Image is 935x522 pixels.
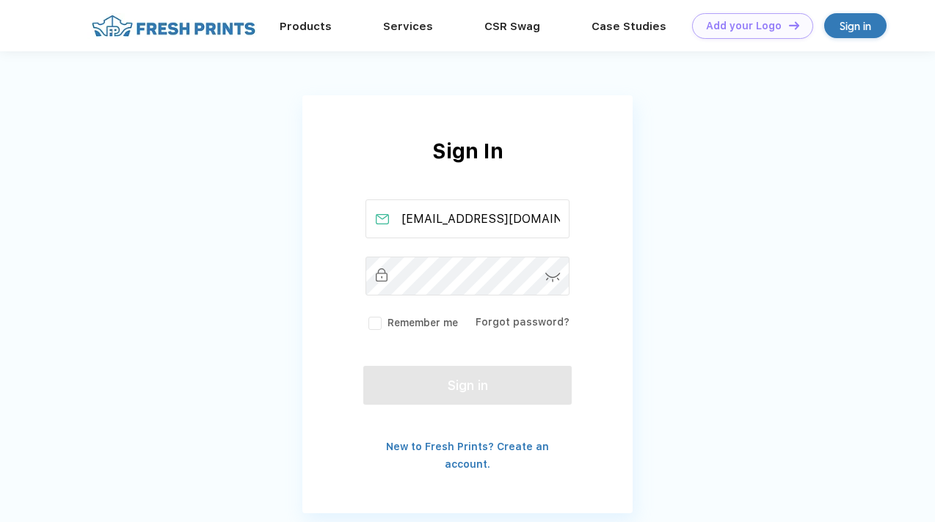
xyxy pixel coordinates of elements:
[789,21,799,29] img: DT
[365,315,458,331] label: Remember me
[386,441,549,470] a: New to Fresh Prints? Create an account.
[706,20,782,32] div: Add your Logo
[302,136,633,199] div: Sign In
[280,20,332,33] a: Products
[376,268,388,282] img: password_inactive.svg
[365,199,570,238] input: Email
[363,366,572,405] button: Sign in
[824,13,887,38] a: Sign in
[840,18,871,34] div: Sign in
[87,13,260,39] img: fo%20logo%202.webp
[476,316,570,328] a: Forgot password?
[376,214,389,224] img: email_active.svg
[545,273,561,282] img: password-icon.svg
